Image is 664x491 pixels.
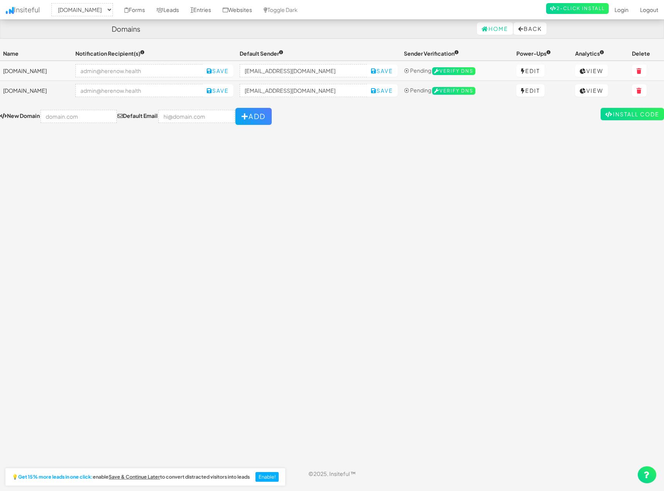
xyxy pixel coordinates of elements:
a: Save & Continue Later [109,474,160,480]
span: This specifies the address that automated follow-ups and Save & Continue Later emails will be sen... [240,50,283,57]
th: Delete [629,46,664,61]
input: hi@example.com [240,64,367,77]
a: Edit [516,65,545,77]
input: admin@herenow.health [75,64,203,77]
input: Do not include http(s):// prefix [41,110,117,123]
a: Verify DNS [432,87,475,94]
strong: Get 15% more leads in one click: [18,474,93,480]
input: hi@example.com [240,84,367,97]
h4: Domains [112,25,140,33]
a: Verify DNS [432,67,475,74]
a: Edit [516,84,545,97]
button: Add [235,108,272,125]
span: ⦿ Pending [404,67,431,74]
a: Install Code [601,108,664,120]
span: For multiple recipients, use comma-separated values (ie. you@email.com, friend@email.com) [75,50,145,57]
u: Save & Continue Later [109,474,160,480]
button: Save [366,65,398,77]
span: IMPORTANT: DNS verification is only necessary if you intend to use our built-in email follow-up o... [432,67,475,75]
span: View funnel analytics aggregated across your entire site. [575,50,604,57]
span: IMPORTANT: DNS verification is only necessary if you intend to use our built-in email follow-up o... [404,50,459,57]
a: View [575,65,608,77]
a: Home [477,22,513,35]
a: 2-Click Install [546,3,609,14]
input: admin@herenow.health [75,84,203,97]
a: View [575,84,608,97]
button: Save [202,84,233,97]
span: Click below to edit the power-ups enabled for each website. [516,50,551,57]
input: hi@domain.com [158,110,235,123]
label: Default Email [117,112,158,119]
button: Enable! [255,472,279,482]
button: Save [366,84,398,97]
button: Save [202,65,233,77]
span: ⦿ Pending [404,87,431,94]
img: icon.png [6,7,14,14]
span: IMPORTANT: DNS verification is only necessary if you intend to use our built-in email follow-up o... [432,87,475,95]
h2: 💡 enable to convert distracted visitors into leads [12,474,250,480]
button: Back [514,22,547,35]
